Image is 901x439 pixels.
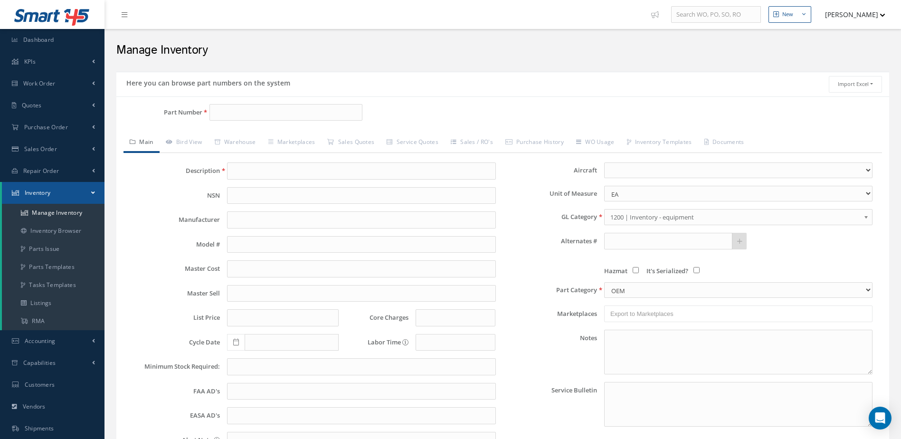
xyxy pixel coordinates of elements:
[2,294,104,312] a: Listings
[570,133,621,153] a: WO Usage
[209,133,262,153] a: Warehouse
[126,216,220,223] label: Manufacturer
[321,133,380,153] a: Sales Quotes
[604,330,873,374] textarea: Notes
[24,123,68,131] span: Purchase Order
[126,241,220,248] label: Model #
[126,412,220,419] label: EASA AD's
[262,133,322,153] a: Marketplaces
[23,167,59,175] span: Repair Order
[126,363,220,370] label: Minimum Stock Required:
[503,213,597,220] label: GL Category
[829,76,882,93] button: Import Excel
[23,79,56,87] span: Work Order
[503,286,597,294] label: Part Category
[2,312,104,330] a: RMA
[346,339,408,346] label: Labor Time
[503,167,597,174] label: Aircraft
[380,133,445,153] a: Service Quotes
[22,101,42,109] span: Quotes
[24,145,57,153] span: Sales Order
[23,402,46,410] span: Vendors
[503,310,597,317] label: Marketplaces
[160,133,209,153] a: Bird View
[2,258,104,276] a: Parts Templates
[123,76,290,87] h5: Here you can browse part numbers on the system
[768,6,811,23] button: New
[126,388,220,395] label: FAA AD's
[2,276,104,294] a: Tasks Templates
[2,240,104,258] a: Parts Issue
[693,267,700,273] input: It's Serialized?
[782,10,793,19] div: New
[604,267,627,275] span: Hazmat
[503,190,597,197] label: Unit of Measure
[621,133,698,153] a: Inventory Templates
[816,5,885,24] button: [PERSON_NAME]
[671,6,761,23] input: Search WO, PO, SO, RO
[25,424,54,432] span: Shipments
[123,133,160,153] a: Main
[126,192,220,199] label: NSN
[346,314,408,321] label: Core Charges
[869,407,892,429] div: Open Intercom Messenger
[25,337,56,345] span: Accounting
[116,109,202,116] label: Part Number
[698,133,750,153] a: Documents
[25,381,55,389] span: Customers
[25,189,51,197] span: Inventory
[646,267,688,275] span: It's Serialized?
[2,222,104,240] a: Inventory Browser
[116,43,889,57] h2: Manage Inventory
[126,167,220,174] label: Description
[445,133,499,153] a: Sales / RO's
[2,204,104,222] a: Manage Inventory
[610,211,860,223] span: 1200 | Inventory - equipment
[24,57,36,66] span: KPIs
[499,133,570,153] a: Purchase History
[23,36,54,44] span: Dashboard
[23,359,56,367] span: Capabilities
[633,267,639,273] input: Hazmat
[126,314,220,321] label: List Price
[503,330,597,374] label: Notes
[503,382,597,427] label: Service Bulletin
[126,339,220,346] label: Cycle Date
[126,290,220,297] label: Master Sell
[503,238,597,245] label: Alternates #
[2,182,104,204] a: Inventory
[126,265,220,272] label: Master Cost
